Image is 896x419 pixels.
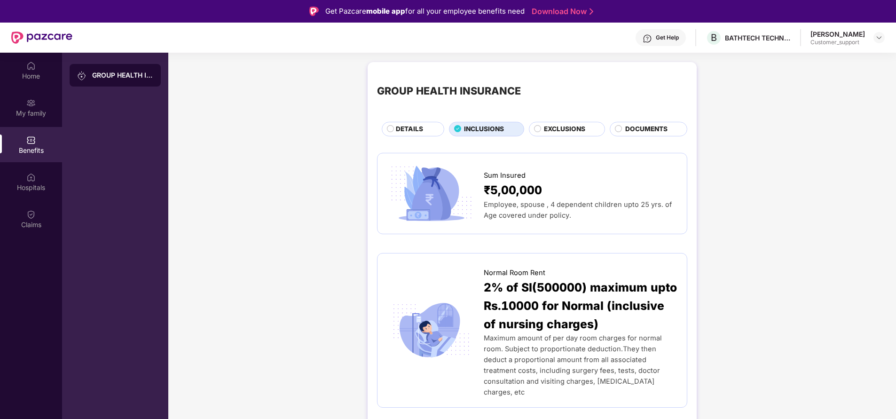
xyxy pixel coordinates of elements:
img: svg+xml;base64,PHN2ZyBpZD0iQ2xhaW0iIHhtbG5zPSJodHRwOi8vd3d3LnczLm9yZy8yMDAwL3N2ZyIgd2lkdGg9IjIwIi... [26,210,36,219]
img: svg+xml;base64,PHN2ZyBpZD0iRHJvcGRvd24tMzJ4MzIiIHhtbG5zPSJodHRwOi8vd3d3LnczLm9yZy8yMDAwL3N2ZyIgd2... [875,34,883,41]
img: svg+xml;base64,PHN2ZyB3aWR0aD0iMjAiIGhlaWdodD0iMjAiIHZpZXdCb3g9IjAgMCAyMCAyMCIgZmlsbD0ibm9uZSIgeG... [26,98,36,108]
span: 2% of SI(500000) maximum upto Rs.10000 for Normal (inclusive of nursing charges) [484,278,677,333]
img: svg+xml;base64,PHN2ZyBpZD0iSGVscC0zMngzMiIgeG1sbnM9Imh0dHA6Ly93d3cudzMub3JnLzIwMDAvc3ZnIiB3aWR0aD... [643,34,652,43]
span: DETAILS [396,124,423,134]
img: svg+xml;base64,PHN2ZyBpZD0iQmVuZWZpdHMiIHhtbG5zPSJodHRwOi8vd3d3LnczLm9yZy8yMDAwL3N2ZyIgd2lkdGg9Ij... [26,135,36,145]
img: icon [387,163,476,225]
span: Normal Room Rent [484,268,545,278]
span: EXCLUSIONS [544,124,585,134]
div: [PERSON_NAME] [810,30,865,39]
img: svg+xml;base64,PHN2ZyBpZD0iSG9zcGl0YWxzIiB4bWxucz0iaHR0cDovL3d3dy53My5vcmcvMjAwMC9zdmciIHdpZHRoPS... [26,173,36,182]
div: Get Help [656,34,679,41]
span: Maximum amount of per day room charges for normal room. Subject to proportionate deduction.They t... [484,334,662,396]
strong: mobile app [366,7,405,16]
span: ₹5,00,000 [484,181,542,199]
div: GROUP HEALTH INSURANCE [92,71,153,80]
span: Employee, spouse , 4 dependent children upto 25 yrs. of Age covered under policy. [484,200,672,220]
a: Download Now [532,7,590,16]
img: icon [387,300,476,362]
div: BATHTECH TECHNOLOGIES PRIVATE LIMITED [725,33,791,42]
img: Stroke [589,7,593,16]
img: Logo [309,7,319,16]
span: B [711,32,717,43]
div: GROUP HEALTH INSURANCE [377,83,521,99]
div: Customer_support [810,39,865,46]
img: svg+xml;base64,PHN2ZyBpZD0iSG9tZSIgeG1sbnM9Imh0dHA6Ly93d3cudzMub3JnLzIwMDAvc3ZnIiB3aWR0aD0iMjAiIG... [26,61,36,71]
img: svg+xml;base64,PHN2ZyB3aWR0aD0iMjAiIGhlaWdodD0iMjAiIHZpZXdCb3g9IjAgMCAyMCAyMCIgZmlsbD0ibm9uZSIgeG... [77,71,86,80]
span: DOCUMENTS [625,124,668,134]
span: Sum Insured [484,170,526,181]
img: New Pazcare Logo [11,32,72,44]
div: Get Pazcare for all your employee benefits need [325,6,525,17]
span: INCLUSIONS [464,124,504,134]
